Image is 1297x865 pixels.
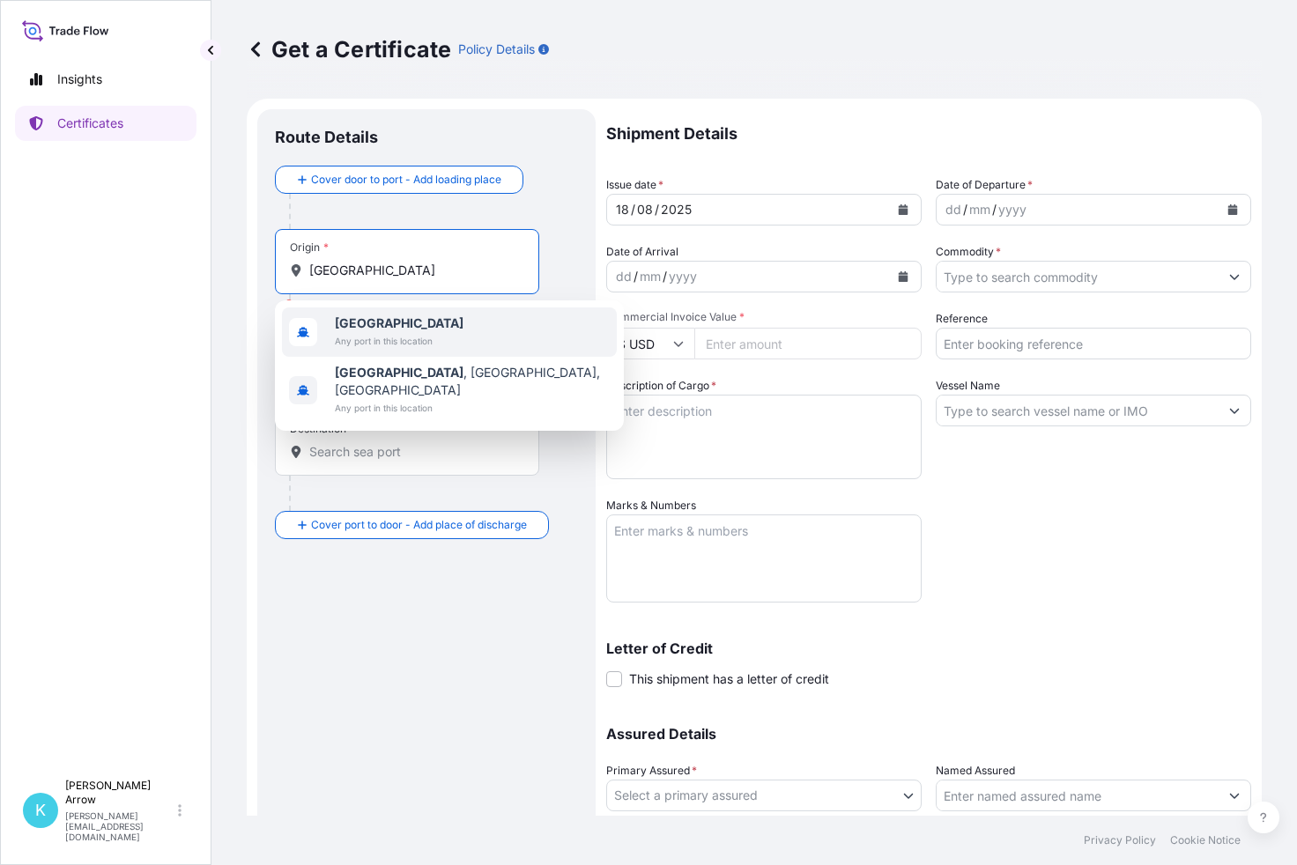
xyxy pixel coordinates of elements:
div: Origin [290,240,329,255]
p: [PERSON_NAME] Arrow [65,779,174,807]
label: Vessel Name [936,377,1000,395]
div: year, [997,199,1028,220]
button: Calendar [889,196,917,224]
p: Get a Certificate [247,35,451,63]
div: Show suggestions [275,300,624,431]
button: Calendar [1219,196,1247,224]
input: Assured Name [937,780,1219,811]
button: Calendar [889,262,917,291]
p: Policy Details [458,41,535,58]
b: [GEOGRAPHIC_DATA] [335,365,463,380]
label: Commodity [936,243,1001,261]
label: Description of Cargo [606,377,716,395]
div: month, [638,266,663,287]
span: Cover door to port - Add loading place [311,171,501,189]
p: Route Details [275,127,378,148]
input: Enter amount [694,328,922,359]
label: Named Assured [936,762,1015,780]
div: month, [635,199,655,220]
p: Insights [57,70,102,88]
div: month, [967,199,992,220]
div: / [992,199,997,220]
p: Certificates [57,115,123,132]
p: Letter of Credit [606,641,1251,655]
p: Assured Details [606,727,1251,741]
b: [GEOGRAPHIC_DATA] [335,315,463,330]
div: day, [614,266,634,287]
button: Show suggestions [1219,395,1250,426]
span: K [35,802,46,819]
span: Date of Arrival [606,243,678,261]
span: Primary Assured [606,762,697,780]
button: Show suggestions [1219,261,1250,292]
div: day, [614,199,631,220]
div: / [655,199,659,220]
span: Date of Departure [936,176,1033,194]
div: day, [944,199,963,220]
input: Destination [309,443,517,461]
span: Issue date [606,176,663,194]
input: Origin [309,262,517,279]
span: This shipment has a letter of credit [629,670,829,688]
p: [PERSON_NAME][EMAIL_ADDRESS][DOMAIN_NAME] [65,810,174,842]
p: Cookie Notice [1170,833,1241,847]
button: Show suggestions [1219,780,1250,811]
span: Select a primary assured [614,787,758,804]
input: Enter booking reference [936,328,1251,359]
span: , [GEOGRAPHIC_DATA], [GEOGRAPHIC_DATA] [335,364,610,399]
div: / [631,199,635,220]
label: Reference [936,310,988,328]
span: Any port in this location [335,332,463,350]
div: / [663,266,667,287]
label: Marks & Numbers [606,497,696,514]
p: Shipment Details [606,109,1251,159]
span: Commercial Invoice Value [606,310,922,324]
input: Type to search vessel name or IMO [937,395,1219,426]
span: Cover port to door - Add place of discharge [311,516,527,534]
div: Please select an origin [284,296,410,314]
div: year, [667,266,699,287]
div: / [634,266,638,287]
span: Any port in this location [335,399,610,417]
div: / [963,199,967,220]
div: year, [659,199,693,220]
p: Privacy Policy [1084,833,1156,847]
input: Type to search commodity [937,261,1219,292]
